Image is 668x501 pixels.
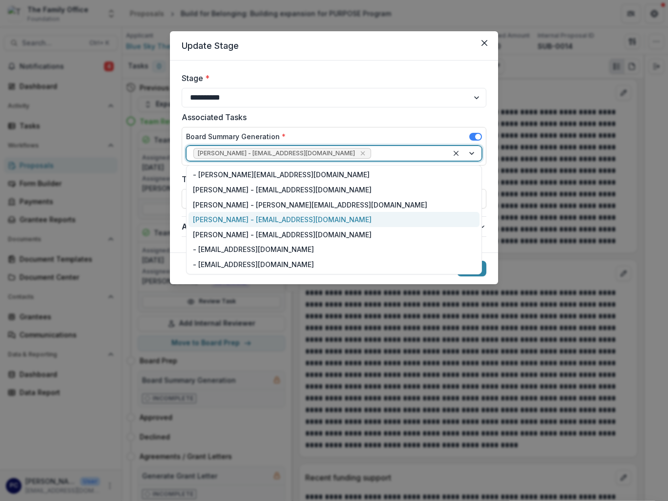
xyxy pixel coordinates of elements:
[182,173,480,185] label: Task Due Date
[188,182,480,197] div: [PERSON_NAME] - [EMAIL_ADDRESS][DOMAIN_NAME]
[198,150,355,157] span: [PERSON_NAME] - [EMAIL_ADDRESS][DOMAIN_NAME]
[186,131,286,142] label: Board Summary Generation
[182,72,480,84] label: Stage
[188,242,480,257] div: - [EMAIL_ADDRESS][DOMAIN_NAME]
[188,197,480,212] div: [PERSON_NAME] - [PERSON_NAME][EMAIL_ADDRESS][DOMAIN_NAME]
[182,217,486,236] button: Advanced Configuration
[477,35,492,51] button: Close
[188,227,480,242] div: [PERSON_NAME] - [EMAIL_ADDRESS][DOMAIN_NAME]
[188,212,480,227] div: [PERSON_NAME] - [EMAIL_ADDRESS][DOMAIN_NAME]
[450,147,462,159] div: Clear selected options
[358,148,368,158] div: Remove Pam Carris - pcarris@thefamilyoffice.org
[188,167,480,183] div: - [PERSON_NAME][EMAIL_ADDRESS][DOMAIN_NAME]
[182,111,480,123] label: Associated Tasks
[170,31,498,61] header: Update Stage
[188,257,480,272] div: - [EMAIL_ADDRESS][DOMAIN_NAME]
[182,221,479,232] span: Advanced Configuration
